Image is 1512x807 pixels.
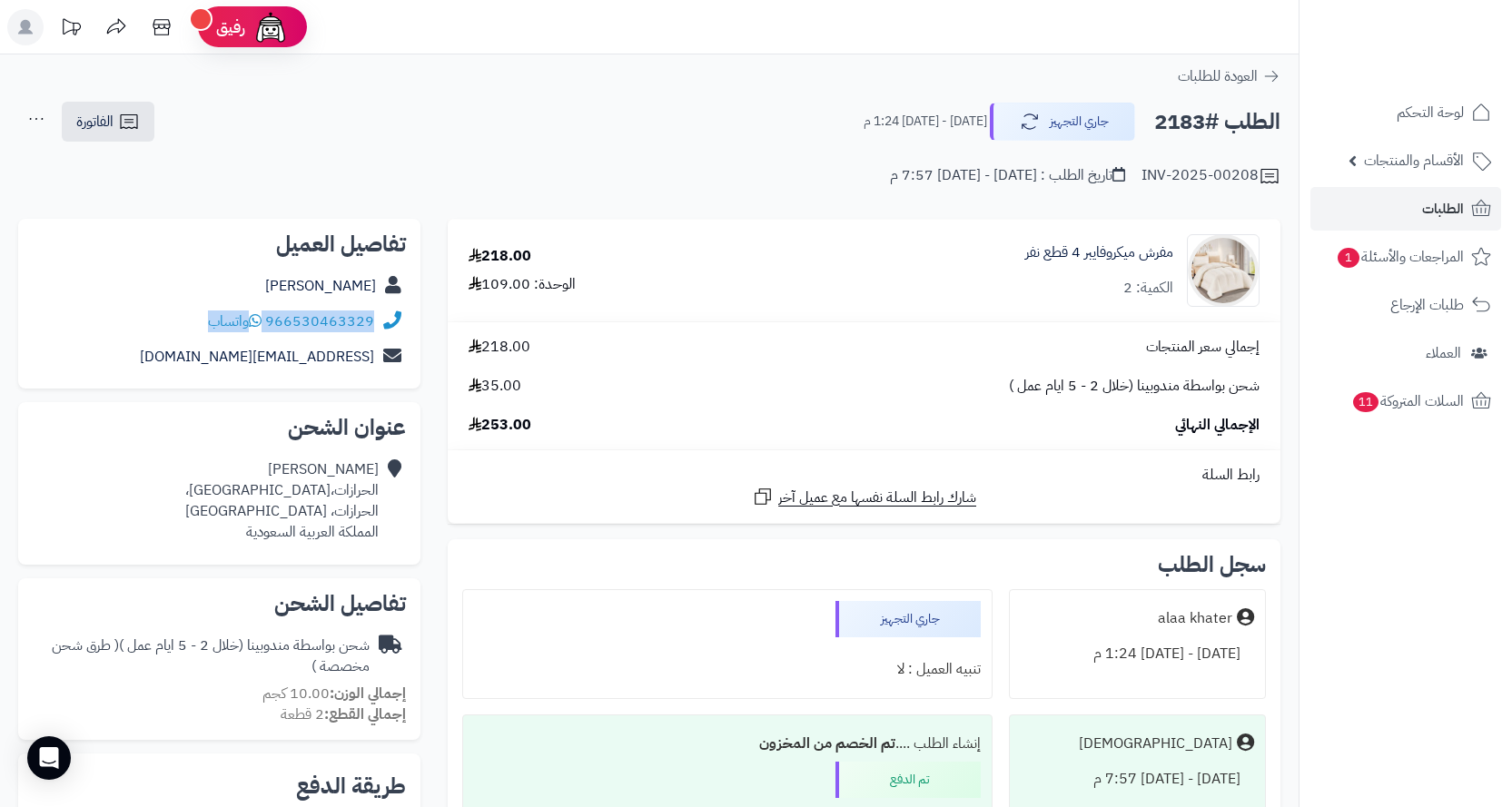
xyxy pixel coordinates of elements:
[48,9,94,50] a: تحديثات المنصة
[1310,91,1501,134] a: لوحة التحكم
[752,486,976,508] a: شارك رابط السلة نفسها مع عميل آخر
[455,465,1273,486] div: رابط السلة
[208,310,262,332] a: واتساب
[52,635,370,677] span: ( طرق شحن مخصصة )
[1310,331,1501,375] a: العملاء
[252,9,289,45] img: ai-face.png
[1079,733,1232,754] div: [DEMOGRAPHIC_DATA]
[1364,148,1464,173] span: الأقسام والمنتجات
[1021,762,1254,797] div: [DATE] - [DATE] 7:57 م
[1310,187,1501,231] a: الطلبات
[140,346,374,368] a: [EMAIL_ADDRESS][DOMAIN_NAME]
[469,376,521,397] span: 35.00
[1310,379,1501,423] a: السلات المتروكة11
[1146,337,1260,358] span: إجمالي سعر المنتجات
[474,726,981,762] div: إنشاء الطلب ....
[33,635,370,677] div: شحن بواسطة مندوبينا (خلال 2 - 5 ايام عمل )
[281,704,406,725] small: 2 قطعة
[33,233,406,255] h2: تفاصيل العميل
[890,165,1125,186] div: تاريخ الطلب : [DATE] - [DATE] 7:57 م
[33,417,406,438] h2: عنوان الشحن
[778,487,976,508] span: شارك رابط السلة نفسها مع عميل آخر
[1351,389,1464,414] span: السلات المتروكة
[835,601,981,637] div: جاري التجهيز
[835,762,981,798] div: تم الدفع
[1338,248,1359,268] span: 1
[1390,292,1464,318] span: طلبات الإرجاع
[265,310,374,332] a: 966530463329
[265,275,376,297] a: [PERSON_NAME]
[759,733,895,754] b: تم الخصم من المخزون
[1188,234,1259,307] img: 1756881353-1-90x90.jpg
[1158,608,1232,629] div: alaa khater
[27,736,71,780] div: Open Intercom Messenger
[296,775,406,797] h2: طريقة الدفع
[1025,242,1173,263] a: مفرش ميكروفايبر 4 قطع نفر
[469,274,576,295] div: الوحدة: 109.00
[1123,278,1173,299] div: الكمية: 2
[990,103,1135,141] button: جاري التجهيز
[262,683,406,704] small: 10.00 كجم
[469,246,531,267] div: 218.00
[1426,340,1461,366] span: العملاء
[1310,235,1501,279] a: المراجعات والأسئلة1
[62,102,154,142] a: الفاتورة
[864,113,987,131] small: [DATE] - [DATE] 1:24 م
[216,16,245,38] span: رفيق
[1009,376,1260,397] span: شحن بواسطة مندوبينا (خلال 2 - 5 ايام عمل )
[1158,554,1266,576] h3: سجل الطلب
[1422,196,1464,221] span: الطلبات
[1175,415,1260,436] span: الإجمالي النهائي
[1154,103,1280,141] h2: الطلب #2183
[330,683,406,704] strong: إجمالي الوزن:
[474,652,981,687] div: تنبيه العميل : لا
[33,593,406,615] h2: تفاصيل الشحن
[1388,49,1495,87] img: logo-2.png
[1397,100,1464,125] span: لوحة التحكم
[469,337,530,358] span: 218.00
[1141,165,1280,187] div: INV-2025-00208
[185,459,379,542] div: [PERSON_NAME] الحرازات،[GEOGRAPHIC_DATA]، الحرازات، [GEOGRAPHIC_DATA] المملكة العربية السعودية
[324,704,406,725] strong: إجمالي القطع:
[469,415,531,436] span: 253.00
[76,111,114,133] span: الفاتورة
[1310,283,1501,327] a: طلبات الإرجاع
[1353,392,1379,412] span: 11
[1178,65,1280,87] a: العودة للطلبات
[1336,244,1464,270] span: المراجعات والأسئلة
[1178,65,1258,87] span: العودة للطلبات
[1021,636,1254,672] div: [DATE] - [DATE] 1:24 م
